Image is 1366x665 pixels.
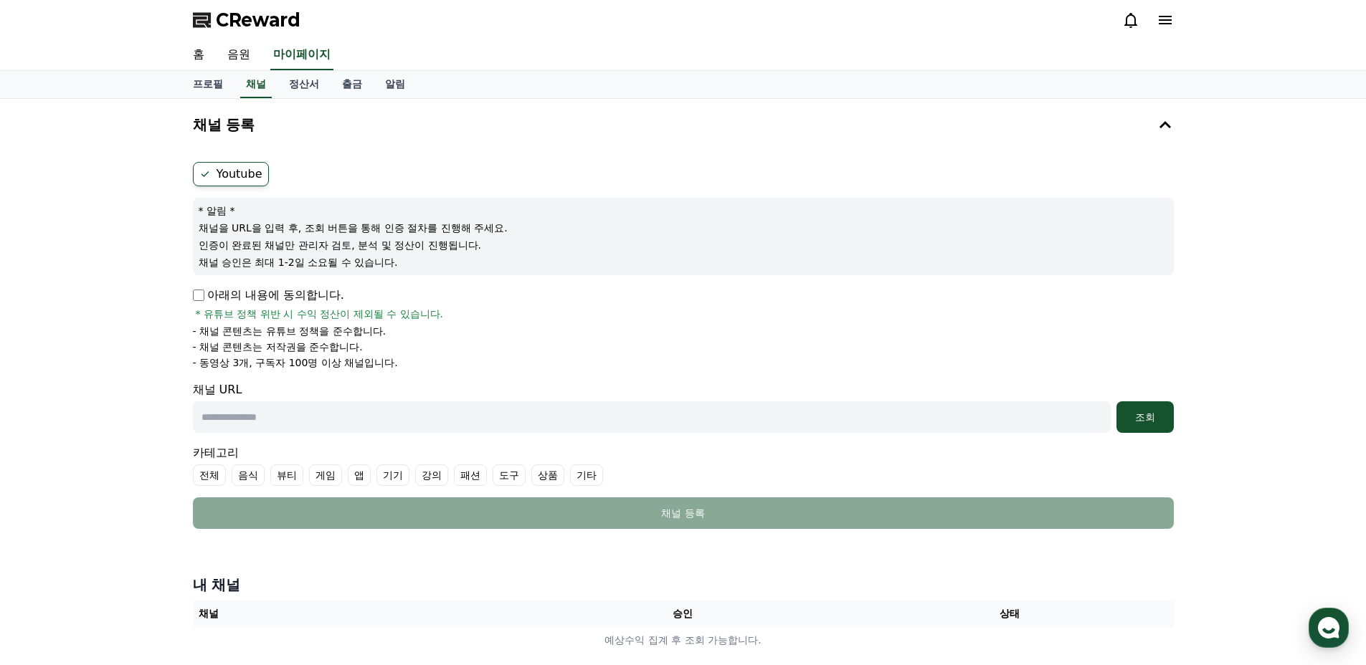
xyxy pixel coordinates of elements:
div: 채널 URL [193,381,1174,433]
span: * 유튜브 정책 위반 시 수익 정산이 제외될 수 있습니다. [196,307,444,321]
th: 상태 [846,601,1173,627]
label: 도구 [493,464,526,486]
label: 게임 [309,464,342,486]
label: 전체 [193,464,226,486]
button: 조회 [1116,401,1174,433]
h4: 내 채널 [193,575,1174,595]
a: 출금 [331,71,374,98]
a: 알림 [374,71,417,98]
button: 채널 등록 [187,105,1180,145]
a: 정산서 [278,71,331,98]
a: 홈 [181,40,216,70]
label: 상품 [531,464,564,486]
label: 뷰티 [270,464,303,486]
label: 앱 [348,464,371,486]
div: 채널 등록 [222,506,1145,520]
label: 기기 [376,464,409,486]
p: - 채널 콘텐츠는 유튜브 정책을 준수합니다. [193,324,386,338]
label: 기타 [570,464,603,486]
a: 프로필 [181,71,234,98]
p: - 채널 콘텐츠는 저작권을 준수합니다. [193,340,363,354]
p: 채널을 URL을 입력 후, 조회 버튼을 통해 인증 절차를 진행해 주세요. [199,221,1168,235]
div: 조회 [1122,410,1168,424]
a: 채널 [240,71,272,98]
a: 홈 [4,454,95,490]
p: 아래의 내용에 동의합니다. [193,287,344,304]
a: 마이페이지 [270,40,333,70]
a: CReward [193,9,300,32]
label: Youtube [193,162,269,186]
span: 대화 [131,477,148,488]
td: 예상수익 집계 후 조회 가능합니다. [193,627,1174,654]
p: 채널 승인은 최대 1-2일 소요될 수 있습니다. [199,255,1168,269]
p: - 동영상 3개, 구독자 100명 이상 채널입니다. [193,355,398,370]
label: 패션 [454,464,487,486]
label: 음식 [232,464,265,486]
th: 채널 [193,601,520,627]
span: 홈 [45,476,54,487]
span: CReward [216,9,300,32]
a: 대화 [95,454,185,490]
div: 카테고리 [193,444,1174,486]
span: 설정 [222,476,239,487]
p: 인증이 완료된 채널만 관리자 검토, 분석 및 정산이 진행됩니다. [199,238,1168,252]
button: 채널 등록 [193,497,1174,529]
h4: 채널 등록 [193,117,255,133]
th: 승인 [519,601,846,627]
label: 강의 [415,464,448,486]
a: 설정 [185,454,275,490]
a: 음원 [216,40,262,70]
